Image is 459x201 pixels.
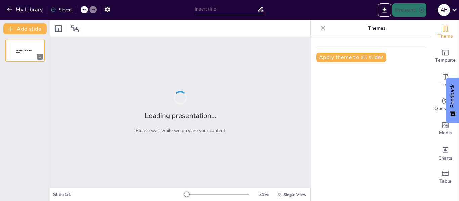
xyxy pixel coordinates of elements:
span: Position [71,24,79,33]
button: A H [438,3,450,17]
button: Present [392,3,426,17]
div: 1 [5,40,45,62]
p: Please wait while we prepare your content [136,127,225,134]
div: Slide 1 / 1 [53,191,184,198]
input: Insert title [195,4,257,14]
span: Table [439,178,451,185]
span: Text [441,81,450,88]
div: Add ready made slides [432,44,459,68]
span: Questions [434,105,456,112]
div: Add a table [432,165,459,189]
div: Layout [53,23,64,34]
span: Charts [438,155,452,162]
div: Get real-time input from your audience [432,93,459,117]
h2: Loading presentation... [145,111,216,120]
span: Sendsteps presentation editor [16,50,32,53]
span: Template [435,57,456,64]
button: Feedback - Show survey [446,78,459,123]
button: Apply theme to all slides [316,53,386,62]
div: 21 % [256,191,272,198]
div: Saved [51,7,72,13]
div: A H [438,4,450,16]
div: Change the overall theme [432,20,459,44]
div: 1 [37,54,43,60]
span: Media [439,129,452,137]
button: My Library [5,4,46,15]
div: Add charts and graphs [432,141,459,165]
button: Export to PowerPoint [378,3,391,17]
p: Themes [328,20,425,36]
span: Single View [283,192,306,197]
div: Add text boxes [432,68,459,93]
span: Feedback [450,84,456,108]
button: Add slide [3,23,47,34]
div: Add images, graphics, shapes or video [432,117,459,141]
span: Theme [437,33,453,40]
